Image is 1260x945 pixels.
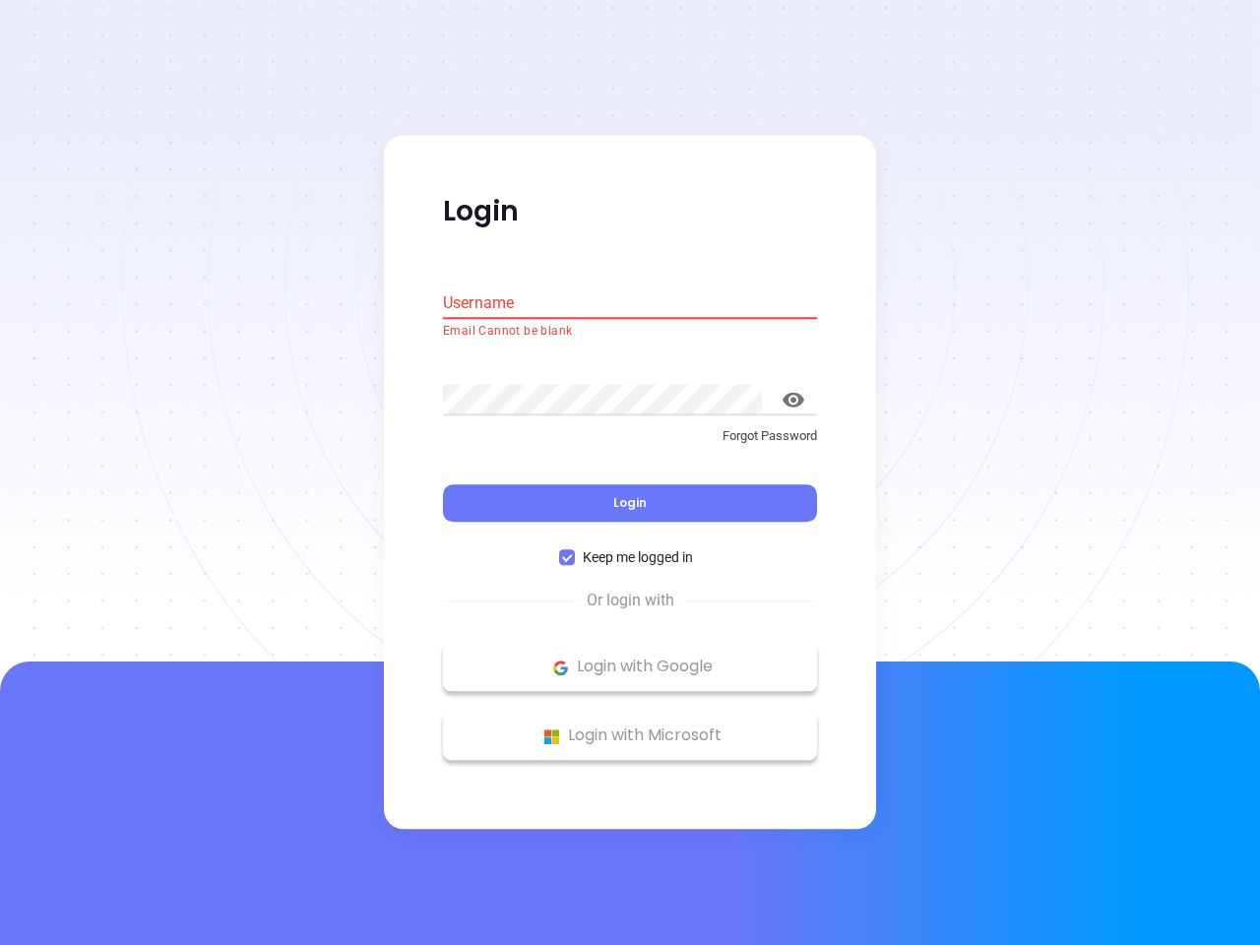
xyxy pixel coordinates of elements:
button: Login [443,485,817,523]
p: Email Cannot be blank [443,322,817,342]
span: Login [613,495,647,512]
p: Login with Google [453,653,807,682]
button: toggle password visibility [770,376,817,423]
button: Google Logo Login with Google [443,643,817,692]
img: Microsoft Logo [539,724,564,749]
p: Login [443,194,817,229]
button: Microsoft Logo Login with Microsoft [443,712,817,761]
a: Forgot Password [443,426,817,462]
span: Or login with [577,590,684,613]
span: Keep me logged in [575,547,701,569]
p: Forgot Password [443,426,817,446]
p: Login with Microsoft [453,722,807,751]
img: Google Logo [548,656,573,680]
